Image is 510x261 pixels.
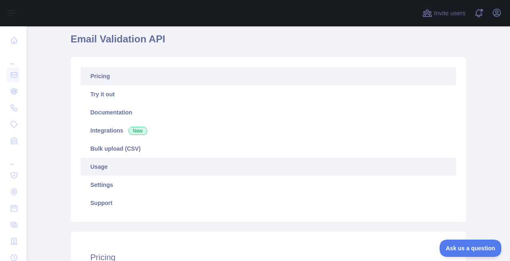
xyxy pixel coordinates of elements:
[81,103,456,121] a: Documentation
[81,121,456,140] a: Integrations New
[71,33,466,52] h1: Email Validation API
[81,85,456,103] a: Try it out
[421,7,467,20] button: Invite users
[81,176,456,194] a: Settings
[440,240,502,257] iframe: Toggle Customer Support
[434,9,466,18] span: Invite users
[7,150,20,166] div: ...
[128,127,147,135] span: New
[81,194,456,212] a: Support
[81,140,456,158] a: Bulk upload (CSV)
[81,158,456,176] a: Usage
[81,67,456,85] a: Pricing
[7,49,20,66] div: ...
